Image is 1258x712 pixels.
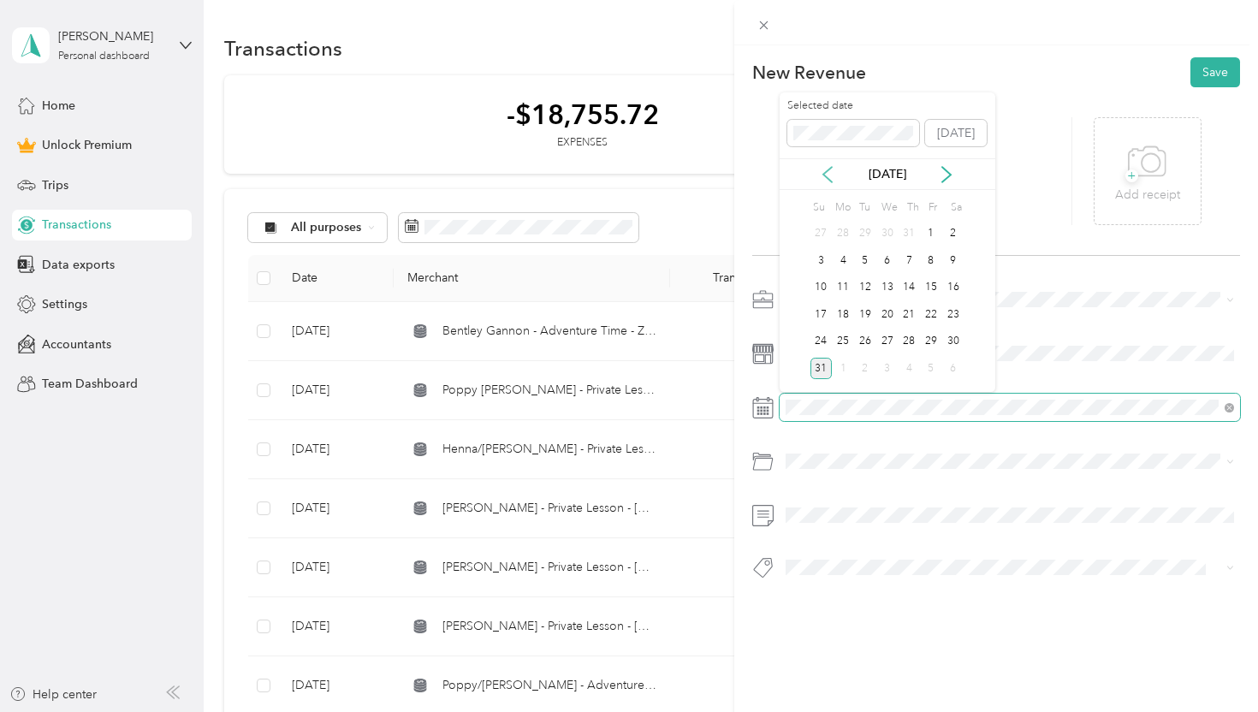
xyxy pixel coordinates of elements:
[854,304,876,325] div: 19
[1190,57,1240,87] button: Save
[1162,616,1258,712] iframe: Everlance-gr Chat Button Frame
[854,250,876,271] div: 5
[942,304,964,325] div: 23
[752,61,866,85] p: New Revenue
[920,331,942,353] div: 29
[832,250,854,271] div: 4
[942,331,964,353] div: 30
[857,196,873,220] div: Tu
[810,250,833,271] div: 3
[832,331,854,353] div: 25
[832,223,854,245] div: 28
[1115,186,1180,205] p: Add receipt
[1125,169,1138,182] span: +
[832,196,851,220] div: Mo
[879,196,899,220] div: We
[920,250,942,271] div: 8
[898,250,920,271] div: 7
[920,223,942,245] div: 1
[898,358,920,379] div: 4
[810,304,833,325] div: 17
[925,120,987,147] button: [DATE]
[832,277,854,299] div: 11
[876,223,899,245] div: 30
[876,358,899,379] div: 3
[876,250,899,271] div: 6
[787,98,919,114] label: Selected date
[898,223,920,245] div: 31
[854,223,876,245] div: 29
[832,358,854,379] div: 1
[854,358,876,379] div: 2
[942,277,964,299] div: 16
[810,196,827,220] div: Su
[942,358,964,379] div: 6
[876,304,899,325] div: 20
[942,250,964,271] div: 9
[810,223,833,245] div: 27
[920,277,942,299] div: 15
[810,331,833,353] div: 24
[854,331,876,353] div: 26
[920,358,942,379] div: 5
[854,277,876,299] div: 12
[942,223,964,245] div: 2
[810,277,833,299] div: 10
[904,196,920,220] div: Th
[948,196,964,220] div: Sa
[832,304,854,325] div: 18
[898,277,920,299] div: 14
[898,331,920,353] div: 28
[852,165,923,183] p: [DATE]
[810,358,833,379] div: 31
[920,304,942,325] div: 22
[898,304,920,325] div: 21
[926,196,942,220] div: Fr
[876,277,899,299] div: 13
[876,331,899,353] div: 27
